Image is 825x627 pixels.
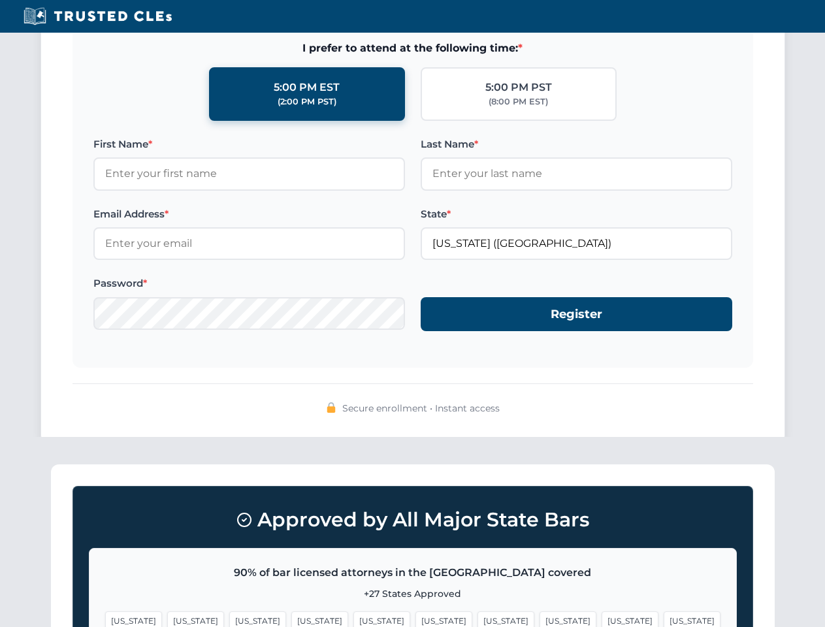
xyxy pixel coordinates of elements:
[421,297,732,332] button: Register
[105,564,720,581] p: 90% of bar licensed attorneys in the [GEOGRAPHIC_DATA] covered
[421,227,732,260] input: California (CA)
[485,79,552,96] div: 5:00 PM PST
[93,206,405,222] label: Email Address
[105,587,720,601] p: +27 States Approved
[93,40,732,57] span: I prefer to attend at the following time:
[489,95,548,108] div: (8:00 PM EST)
[20,7,176,26] img: Trusted CLEs
[342,401,500,415] span: Secure enrollment • Instant access
[93,276,405,291] label: Password
[93,137,405,152] label: First Name
[326,402,336,413] img: 🔒
[421,157,732,190] input: Enter your last name
[274,79,340,96] div: 5:00 PM EST
[93,157,405,190] input: Enter your first name
[421,137,732,152] label: Last Name
[93,227,405,260] input: Enter your email
[278,95,336,108] div: (2:00 PM PST)
[421,206,732,222] label: State
[89,502,737,538] h3: Approved by All Major State Bars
